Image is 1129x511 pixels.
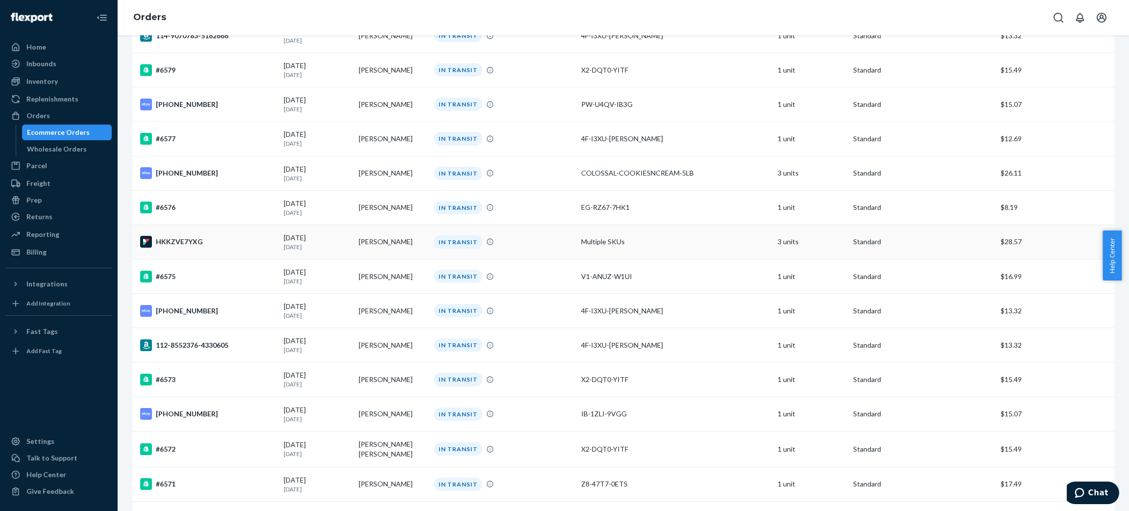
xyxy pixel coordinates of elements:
a: Reporting [6,227,112,242]
div: Wholesale Orders [27,144,87,154]
button: Close Navigation [92,8,112,27]
td: 3 units [774,156,849,190]
div: X2-DQT0-YITF [581,375,770,384]
p: Standard [853,479,993,489]
div: [PHONE_NUMBER] [140,99,276,110]
td: 1 unit [774,362,849,397]
img: Flexport logo [11,13,52,23]
td: 1 unit [774,19,849,53]
div: [DATE] [284,370,351,388]
p: [DATE] [284,105,351,113]
a: Inbounds [6,56,112,72]
div: [DATE] [284,129,351,148]
div: IN TRANSIT [434,29,482,42]
div: 114-9070783-5162666 [140,30,276,42]
td: [PERSON_NAME] [PERSON_NAME] [355,431,430,467]
div: 4F-I3XU-[PERSON_NAME] [581,306,770,316]
td: $15.49 [997,431,1114,467]
p: [DATE] [284,174,351,182]
button: Integrations [6,276,112,292]
button: Open Search Box [1049,8,1068,27]
div: HKKZVE7YXG [140,236,276,248]
div: [DATE] [284,440,351,458]
div: V1-ANUZ-W1UI [581,272,770,281]
td: [PERSON_NAME] [355,190,430,225]
p: [DATE] [284,346,351,354]
td: $13.32 [997,19,1114,53]
td: Multiple SKUs [577,225,774,259]
td: 1 unit [774,53,849,87]
td: [PERSON_NAME] [355,19,430,53]
div: Orders [26,111,50,121]
td: $15.07 [997,87,1114,122]
p: Standard [853,134,993,144]
td: $16.99 [997,259,1114,294]
div: IN TRANSIT [434,270,482,283]
a: Settings [6,434,112,449]
p: Standard [853,31,993,41]
td: $15.07 [997,397,1114,431]
p: [DATE] [284,208,351,217]
td: $15.49 [997,362,1114,397]
div: Give Feedback [26,486,74,496]
a: Orders [6,108,112,124]
p: Standard [853,444,993,454]
div: Add Fast Tag [26,347,62,355]
div: 112-8552376-4330605 [140,339,276,351]
p: Standard [853,65,993,75]
div: X2-DQT0-YITF [581,65,770,75]
td: 1 unit [774,259,849,294]
div: [DATE] [284,267,351,285]
div: Parcel [26,161,47,171]
div: 4F-I3XU-[PERSON_NAME] [581,340,770,350]
div: Add Integration [26,299,70,307]
div: #6576 [140,202,276,213]
p: [DATE] [284,277,351,285]
div: Settings [26,436,54,446]
div: Fast Tags [26,327,58,336]
div: Ecommerce Orders [27,128,90,137]
button: Help Center [1103,230,1122,281]
a: Add Integration [6,296,112,311]
div: Integrations [26,279,68,289]
td: [PERSON_NAME] [355,397,430,431]
td: $28.57 [997,225,1114,259]
td: [PERSON_NAME] [355,294,430,328]
p: Standard [853,375,993,384]
div: IN TRANSIT [434,442,482,456]
div: COLOSSAL-COOKIESNCREAM-5LB [581,168,770,178]
div: IN TRANSIT [434,235,482,249]
div: Prep [26,195,42,205]
td: 1 unit [774,122,849,156]
p: Standard [853,306,993,316]
p: [DATE] [284,380,351,388]
div: IN TRANSIT [434,304,482,317]
div: [DATE] [284,405,351,423]
a: Wholesale Orders [22,141,112,157]
div: Billing [26,247,47,257]
div: [DATE] [284,199,351,217]
div: [DATE] [284,475,351,493]
iframe: Opens a widget where you can chat to one of our agents [1067,482,1119,506]
div: [PHONE_NUMBER] [140,305,276,317]
p: Standard [853,409,993,419]
div: 4F-I3XU-[PERSON_NAME] [581,134,770,144]
td: 1 unit [774,397,849,431]
p: Standard [853,272,993,281]
p: Standard [853,237,993,247]
div: IN TRANSIT [434,373,482,386]
td: $12.69 [997,122,1114,156]
p: [DATE] [284,139,351,148]
div: IN TRANSIT [434,98,482,111]
div: Help Center [26,470,66,480]
td: $13.32 [997,328,1114,362]
div: Inventory [26,77,58,86]
td: $8.19 [997,190,1114,225]
div: #6571 [140,478,276,490]
a: Prep [6,192,112,208]
div: #6577 [140,133,276,145]
a: Home [6,39,112,55]
a: Parcel [6,158,112,174]
td: [PERSON_NAME] [355,362,430,397]
div: [DATE] [284,302,351,320]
